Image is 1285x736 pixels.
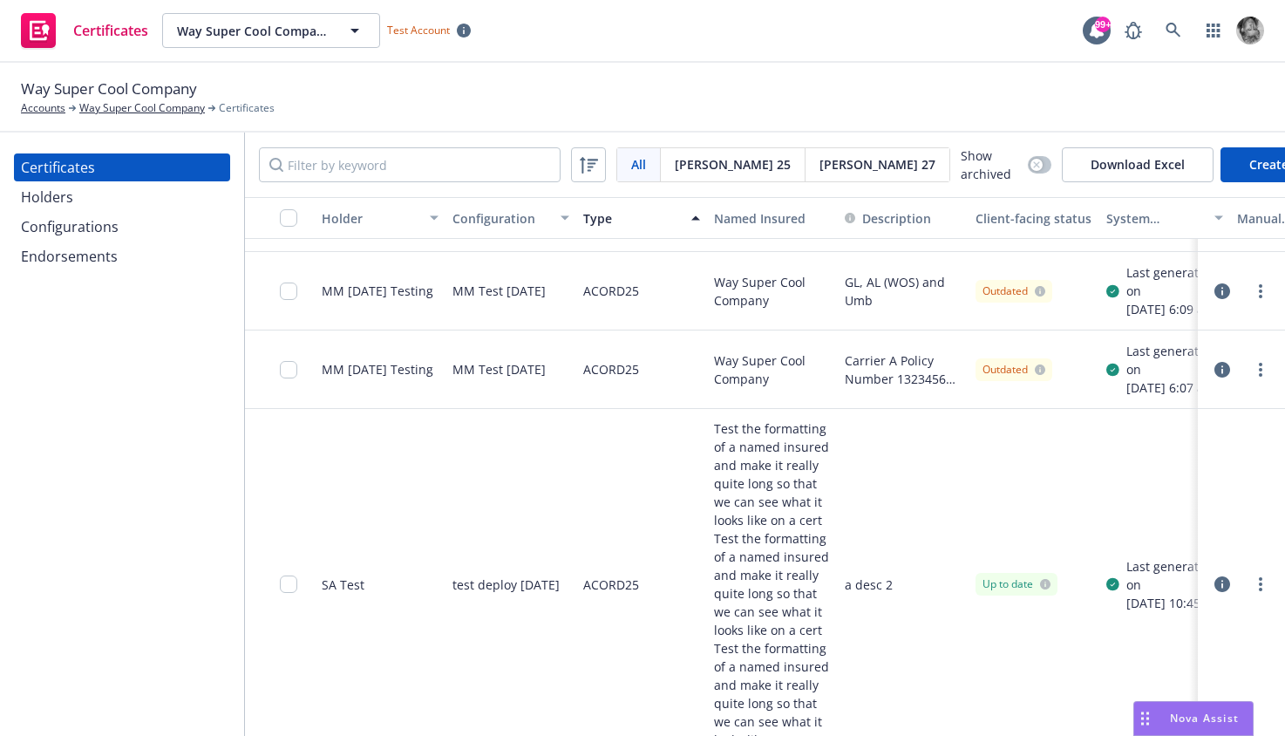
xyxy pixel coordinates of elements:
button: Download Excel [1062,147,1214,182]
div: Certificates [21,153,95,181]
span: Test Account [380,21,478,39]
input: Toggle Row Selected [280,283,297,300]
span: Certificates [73,24,148,37]
input: Toggle Row Selected [280,576,297,593]
button: Nova Assist [1133,701,1254,736]
button: Client-facing status [969,197,1099,239]
span: Show archived [961,147,1021,183]
span: Way Super Cool Company [177,22,328,40]
img: photo [1236,17,1264,44]
a: Search [1156,13,1191,48]
a: Endorsements [14,242,230,270]
div: System certificate last generated [1106,209,1204,228]
div: Holders [21,183,73,211]
span: Nova Assist [1170,711,1239,726]
button: GL, AL (WOS) and Umb [845,273,962,310]
div: Way Super Cool Company [707,331,838,409]
a: Report a Bug [1116,13,1151,48]
input: Toggle Row Selected [280,361,297,378]
button: Configuration [445,197,576,239]
div: MM [DATE] Testing [322,360,433,378]
div: Up to date [982,576,1050,592]
div: 99+ [1095,17,1111,32]
a: Certificates [14,6,155,55]
div: Last generated on [1126,342,1223,378]
div: [DATE] 6:09 am [1126,300,1223,318]
div: MM Test [DATE] [452,262,546,319]
input: Filter by keyword [259,147,561,182]
a: Configurations [14,213,230,241]
button: Way Super Cool Company [162,13,380,48]
div: Outdated [982,283,1045,299]
div: Last generated on [1126,263,1223,300]
input: Select all [280,209,297,227]
div: Endorsements [21,242,118,270]
div: Named Insured [714,209,831,228]
span: [PERSON_NAME] 27 [819,155,935,174]
button: Carrier A Policy Number 13234567 [DATE] - [DATE] Limit $1M Carrier B Policy Number 123455678 [DAT... [845,351,962,388]
span: All [631,155,646,174]
button: System certificate last generated [1099,197,1230,239]
a: more [1250,359,1271,380]
span: [PERSON_NAME] 25 [675,155,791,174]
div: SA Test [322,576,364,594]
a: Certificates [14,153,230,181]
div: [DATE] 6:07 am [1126,378,1223,397]
div: Drag to move [1134,702,1156,735]
div: MM Test [DATE] [452,341,546,398]
button: Named Insured [707,197,838,239]
a: more [1250,574,1271,595]
div: Client-facing status [976,209,1092,228]
button: Holder [315,197,445,239]
a: Accounts [21,100,65,116]
div: Outdated [982,362,1045,378]
a: Holders [14,183,230,211]
button: Type [576,197,707,239]
div: Last generated on [1126,557,1223,594]
button: a desc 2 [845,576,893,594]
div: Configurations [21,213,119,241]
span: Test Account [387,23,450,37]
div: Holder [322,209,419,228]
div: MM [DATE] Testing [322,282,433,300]
a: Way Super Cool Company [79,100,205,116]
button: Description [845,209,931,228]
a: more [1250,281,1271,302]
a: Switch app [1196,13,1231,48]
div: [DATE] 10:45 am [1126,594,1223,612]
div: ACORD25 [583,262,639,319]
div: Configuration [452,209,550,228]
span: Certificates [219,100,275,116]
div: Type [583,209,681,228]
span: Way Super Cool Company [21,78,197,100]
div: Way Super Cool Company [707,252,838,331]
div: ACORD25 [583,341,639,398]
